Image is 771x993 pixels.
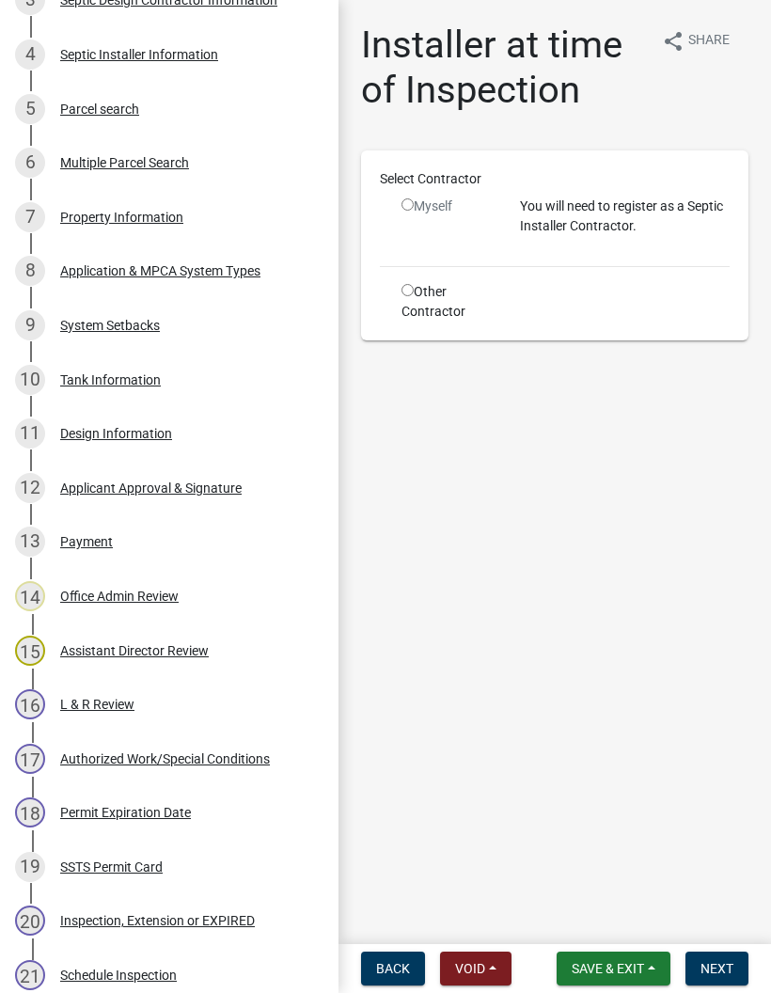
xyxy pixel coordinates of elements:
[60,481,242,495] div: Applicant Approval & Signature
[15,256,45,286] div: 8
[60,264,260,277] div: Application & MPCA System Types
[15,581,45,611] div: 14
[366,169,744,189] div: Select Contractor
[387,282,506,322] div: Other Contractor
[15,365,45,395] div: 10
[15,473,45,503] div: 12
[15,94,45,124] div: 5
[647,23,745,59] button: shareShare
[361,952,425,985] button: Back
[15,310,45,340] div: 9
[557,952,670,985] button: Save & Exit
[60,427,172,440] div: Design Information
[455,961,485,976] span: Void
[15,689,45,719] div: 16
[700,961,733,976] span: Next
[15,202,45,232] div: 7
[361,23,647,113] h1: Installer at time of Inspection
[60,644,209,657] div: Assistant Director Review
[572,961,644,976] span: Save & Exit
[688,30,730,53] span: Share
[60,535,113,548] div: Payment
[60,806,191,819] div: Permit Expiration Date
[60,156,189,169] div: Multiple Parcel Search
[60,752,270,765] div: Authorized Work/Special Conditions
[15,527,45,557] div: 13
[685,952,748,985] button: Next
[15,39,45,70] div: 4
[15,636,45,666] div: 15
[60,319,160,332] div: System Setbacks
[60,698,134,711] div: L & R Review
[15,797,45,827] div: 18
[15,148,45,178] div: 6
[15,906,45,936] div: 20
[15,744,45,774] div: 17
[440,952,511,985] button: Void
[60,211,183,224] div: Property Information
[60,969,177,982] div: Schedule Inspection
[520,197,730,236] p: You will need to register as a Septic Installer Contractor.
[15,960,45,990] div: 21
[15,418,45,449] div: 11
[60,48,218,61] div: Septic Installer Information
[401,197,492,216] div: Myself
[60,914,255,927] div: Inspection, Extension or EXPIRED
[60,373,161,386] div: Tank Information
[60,590,179,603] div: Office Admin Review
[60,102,139,116] div: Parcel search
[15,852,45,882] div: 19
[60,860,163,874] div: SSTS Permit Card
[376,961,410,976] span: Back
[662,30,684,53] i: share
